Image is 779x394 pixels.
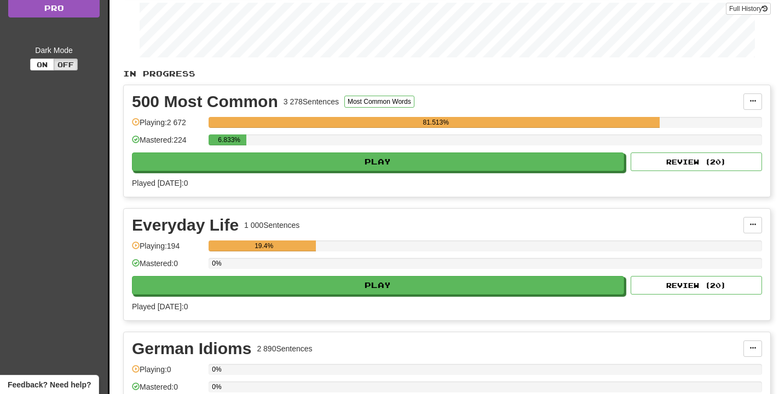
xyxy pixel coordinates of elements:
div: Everyday Life [132,217,239,233]
div: 500 Most Common [132,93,278,110]
div: 2 890 Sentences [257,343,312,354]
button: On [30,58,54,70]
button: Review (20) [631,152,762,171]
div: Playing: 194 [132,240,203,258]
p: In Progress [123,68,771,79]
div: 81.513% [212,117,660,128]
button: Play [132,276,624,295]
span: Played [DATE]: 0 [132,302,188,311]
div: Dark Mode [8,45,100,56]
div: 6.833% [212,134,246,145]
button: Play [132,152,624,171]
button: Most Common Words [344,96,414,108]
div: Mastered: 0 [132,258,203,276]
button: Full History [726,3,771,15]
div: 19.4% [212,240,316,251]
button: Review (20) [631,276,762,295]
div: 1 000 Sentences [244,220,299,231]
span: Open feedback widget [8,379,91,390]
div: Playing: 0 [132,364,203,382]
div: 3 278 Sentences [284,96,339,107]
button: Off [54,58,78,70]
div: German Idioms [132,340,251,357]
span: Played [DATE]: 0 [132,179,188,187]
div: Playing: 2 672 [132,117,203,135]
div: Mastered: 224 [132,134,203,152]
